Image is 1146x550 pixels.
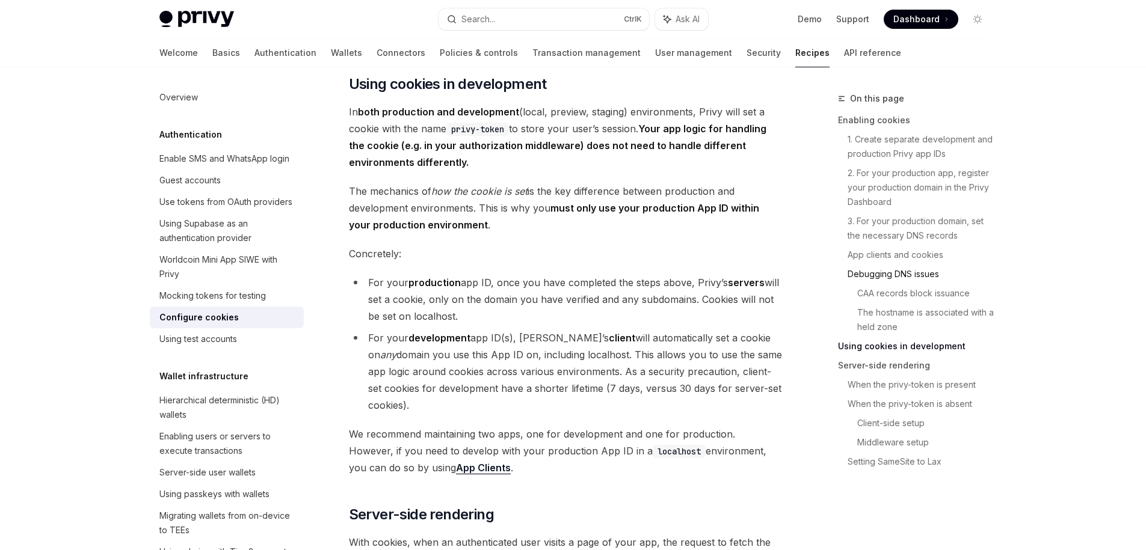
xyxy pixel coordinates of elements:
[893,13,940,25] span: Dashboard
[159,38,198,67] a: Welcome
[331,38,362,67] a: Wallets
[159,173,221,188] div: Guest accounts
[838,337,997,356] a: Using cookies in development
[857,303,997,337] a: The hostname is associated with a held zone
[848,375,997,394] a: When the privy-token is present
[848,394,997,414] a: When the privy-token is absent
[624,14,642,24] span: Ctrl K
[150,249,304,285] a: Worldcoin Mini App SIWE with Privy
[150,483,304,505] a: Using passkeys with wallets
[798,13,822,25] a: Demo
[848,163,997,212] a: 2. For your production app, register your production domain in the Privy Dashboard
[848,212,997,245] a: 3. For your production domain, set the necessary DNS records
[461,12,495,26] div: Search...
[377,38,425,67] a: Connectors
[884,10,958,29] a: Dashboard
[159,11,234,28] img: light logo
[838,356,997,375] a: Server-side rendering
[857,284,997,303] a: CAA records block issuance
[653,445,706,458] code: localhost
[150,148,304,170] a: Enable SMS and WhatsApp login
[380,349,396,361] em: any
[358,106,519,118] strong: both production and development
[159,127,222,142] h5: Authentication
[655,8,708,30] button: Ask AI
[795,38,830,67] a: Recipes
[848,245,997,264] a: App clients and cookies
[159,393,297,422] div: Hierarchical deterministic (HD) wallets
[159,509,297,537] div: Migrating wallets from on-device to TEEs
[150,87,304,108] a: Overview
[655,38,732,67] a: User management
[150,462,304,483] a: Server-side user wallets
[159,369,248,383] h5: Wallet infrastructure
[150,505,304,541] a: Migrating wallets from on-device to TEEs
[532,38,641,67] a: Transaction management
[159,90,198,105] div: Overview
[848,130,997,163] a: 1. Create separate development and production Privy app IDs
[848,264,997,284] a: Debugging DNS issues
[857,414,997,433] a: Client-side setup
[150,191,304,213] a: Use tokens from OAuth providers
[609,332,635,344] strong: client
[838,111,997,130] a: Enabling cookies
[349,103,783,171] span: In (local, preview, staging) environments, Privy will set a cookie with the name to store your us...
[440,38,518,67] a: Policies & controls
[150,285,304,307] a: Mocking tokens for testing
[747,38,781,67] a: Security
[349,329,783,414] li: For your app ID(s), [PERSON_NAME]’s will automatically set a cookie on domain you use this App ID...
[349,75,547,94] span: Using cookies in development
[408,277,461,289] strong: production
[857,433,997,452] a: Middleware setup
[431,185,528,197] em: how the cookie is set
[349,202,759,231] strong: must only use your production App ID within your production environment
[159,332,237,346] div: Using test accounts
[150,328,304,350] a: Using test accounts
[212,38,240,67] a: Basics
[349,426,783,476] span: We recommend maintaining two apps, one for development and one for production. However, if you ne...
[850,91,904,106] span: On this page
[408,332,470,344] strong: development
[676,13,700,25] span: Ask AI
[728,277,765,289] strong: servers
[159,151,289,166] div: Enable SMS and WhatsApp login
[456,462,511,474] a: App Clients
[150,213,304,249] a: Using Supabase as an authentication provider
[159,289,266,303] div: Mocking tokens for testing
[446,123,509,136] code: privy-token
[439,8,649,30] button: Search...CtrlK
[349,274,783,325] li: For your app ID, once you have completed the steps above, Privy’s will set a cookie, only on the ...
[150,307,304,328] a: Configure cookies
[836,13,869,25] a: Support
[159,195,292,209] div: Use tokens from OAuth providers
[159,216,297,245] div: Using Supabase as an authentication provider
[159,487,270,501] div: Using passkeys with wallets
[254,38,316,67] a: Authentication
[159,429,297,458] div: Enabling users or servers to execute transactions
[150,170,304,191] a: Guest accounts
[159,465,256,480] div: Server-side user wallets
[159,252,297,281] div: Worldcoin Mini App SIWE with Privy
[968,10,987,29] button: Toggle dark mode
[349,183,783,233] span: The mechanics of is the key difference between production and development environments. This is w...
[150,426,304,462] a: Enabling users or servers to execute transactions
[349,505,494,524] span: Server-side rendering
[844,38,901,67] a: API reference
[150,390,304,426] a: Hierarchical deterministic (HD) wallets
[349,245,783,262] span: Concretely:
[159,310,239,325] div: Configure cookies
[349,123,766,168] strong: Your app logic for handling the cookie (e.g. in your authorization middleware) does not need to h...
[848,452,997,471] a: Setting SameSite to Lax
